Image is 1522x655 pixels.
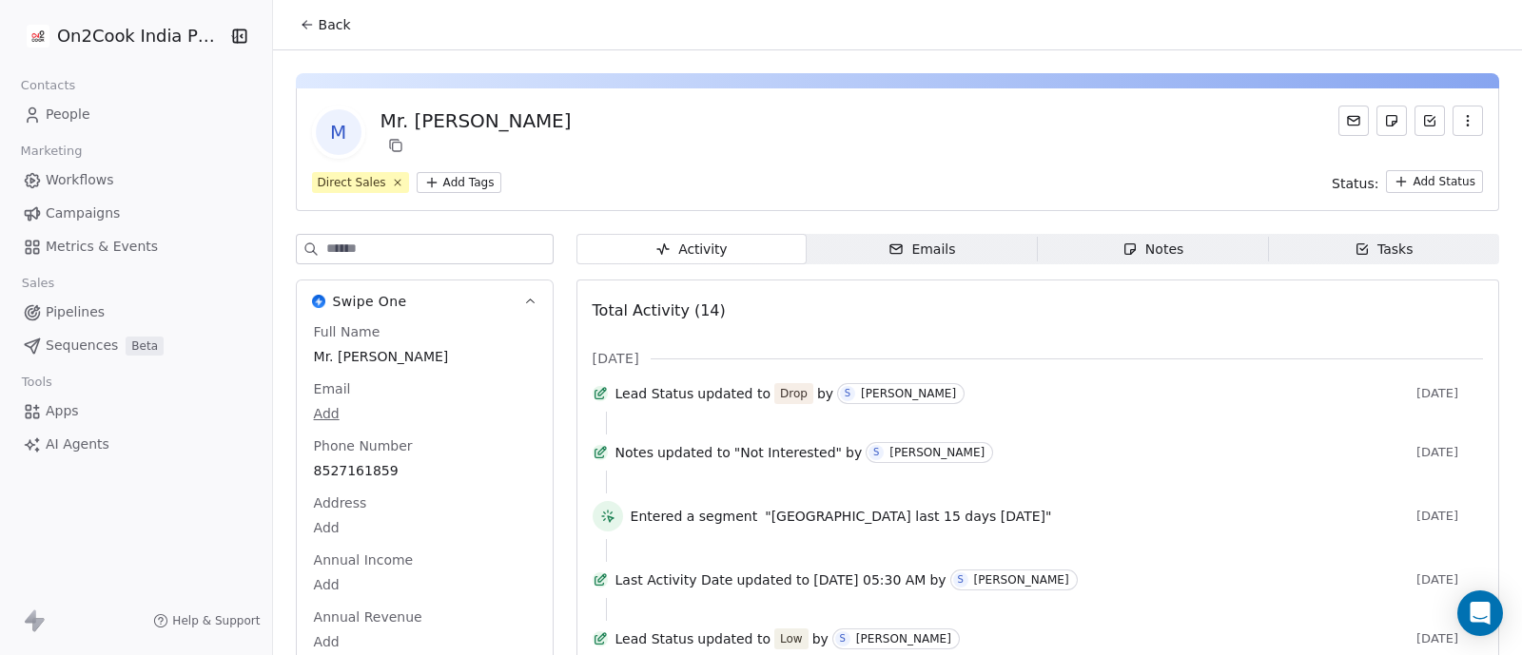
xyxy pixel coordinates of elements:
button: On2Cook India Pvt. Ltd. [23,20,215,52]
span: Marketing [12,137,90,165]
div: Notes [1122,240,1183,260]
div: Open Intercom Messenger [1457,590,1503,636]
button: Back [288,8,362,42]
div: Mr. [PERSON_NAME] [380,107,572,134]
span: updated to [736,570,810,589]
span: Add [314,518,536,537]
span: [DATE] [1416,631,1483,646]
span: updated to [697,384,771,403]
span: Tools [13,368,60,396]
a: Workflows [15,164,257,196]
a: Campaigns [15,198,257,229]
span: Back [319,15,351,34]
span: Contacts [12,71,84,100]
a: Help & Support [153,613,260,628]
a: AI Agents [15,429,257,460]
div: Drop [780,384,808,403]
span: Annual Revenue [310,607,426,626]
a: Pipelines [15,297,257,328]
a: Metrics & Events [15,231,257,262]
button: Add Tags [417,172,502,193]
span: [DATE] 05:30 AM [813,570,926,589]
div: Direct Sales [318,174,386,191]
span: Total Activity (14) [593,301,726,319]
span: [DATE] [1416,572,1483,588]
span: Apps [46,401,79,421]
span: Entered a segment [631,507,758,526]
a: Apps [15,395,257,427]
span: by [817,384,833,403]
span: Add [314,632,536,651]
span: Lead Status [615,384,694,403]
button: Add Status [1386,170,1483,193]
span: M [316,109,361,155]
span: Add [314,575,536,594]
span: updated to [697,629,771,648]
span: Mr. [PERSON_NAME] [314,347,536,366]
span: Address [310,493,371,512]
span: Full Name [310,322,384,341]
span: Sequences [46,336,118,356]
span: Campaigns [46,203,120,223]
span: 8527161859 [314,461,536,480]
span: Workflows [46,170,114,190]
div: Low [780,629,803,648]
span: People [46,105,90,125]
span: Status: [1332,174,1378,193]
span: [DATE] [593,349,639,368]
span: Add [314,404,536,423]
span: Email [310,379,355,398]
span: Pipelines [46,302,105,322]
span: [DATE] [1416,386,1483,401]
div: S [957,572,963,588]
span: Last Activity Date [615,570,733,589]
span: "[GEOGRAPHIC_DATA] last 15 days [DATE]" [765,507,1051,526]
span: Notes [615,443,654,462]
span: "Not Interested" [734,443,842,462]
div: [PERSON_NAME] [856,632,951,645]
a: SequencesBeta [15,330,257,361]
span: AI Agents [46,434,109,454]
button: Swipe OneSwipe One [297,280,553,322]
div: Tasks [1355,240,1414,260]
span: Beta [126,337,164,356]
span: Lead Status [615,629,694,648]
span: Swipe One [333,292,407,311]
span: Annual Income [310,550,418,569]
div: S [845,386,850,401]
a: People [15,99,257,130]
span: [DATE] [1416,509,1483,524]
span: by [929,570,946,589]
div: [PERSON_NAME] [889,446,985,459]
span: Sales [13,269,63,298]
div: S [873,445,879,460]
img: Swipe One [312,295,325,308]
span: by [812,629,829,648]
span: Help & Support [172,613,260,628]
div: S [840,631,846,646]
div: [PERSON_NAME] [974,573,1069,587]
span: [DATE] [1416,445,1483,460]
span: by [846,443,862,462]
span: On2Cook India Pvt. Ltd. [57,24,224,48]
span: Metrics & Events [46,237,158,257]
span: updated to [657,443,731,462]
div: Emails [888,240,955,260]
img: on2cook%20logo-04%20copy.jpg [27,25,49,48]
div: [PERSON_NAME] [861,387,956,400]
span: Phone Number [310,436,417,455]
